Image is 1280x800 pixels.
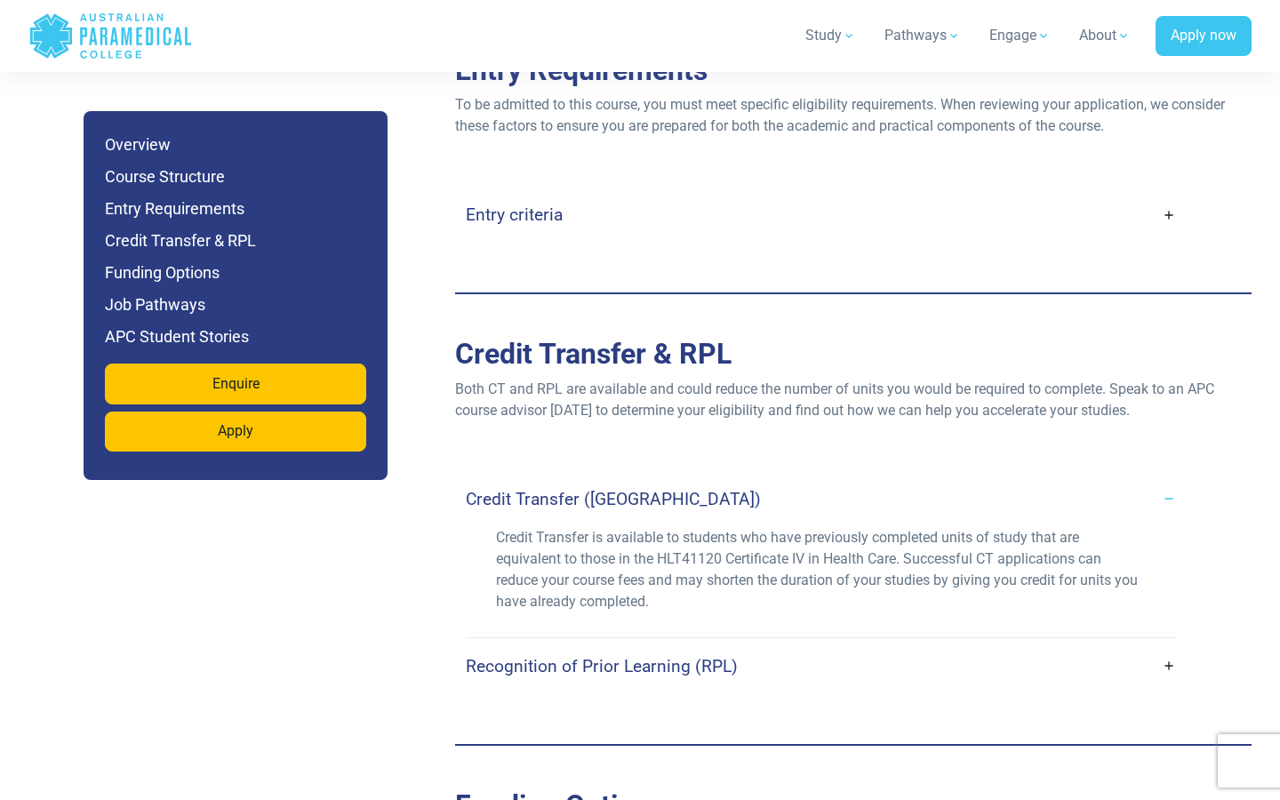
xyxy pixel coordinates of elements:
[979,11,1061,60] a: Engage
[466,489,761,509] h4: Credit Transfer ([GEOGRAPHIC_DATA])
[28,7,193,65] a: Australian Paramedical College
[874,11,972,60] a: Pathways
[466,478,1176,520] a: Credit Transfer ([GEOGRAPHIC_DATA])
[1068,11,1141,60] a: About
[466,204,563,225] h4: Entry criteria
[455,337,1252,371] h2: Credit Transfer & RPL
[466,645,1176,687] a: Recognition of Prior Learning (RPL)
[496,527,1146,612] p: Credit Transfer is available to students who have previously completed units of study that are eq...
[455,94,1252,137] p: To be admitted to this course, you must meet specific eligibility requirements. When reviewing yo...
[795,11,867,60] a: Study
[1156,16,1252,57] a: Apply now
[466,656,738,676] h4: Recognition of Prior Learning (RPL)
[455,379,1252,421] p: Both CT and RPL are available and could reduce the number of units you would be required to compl...
[466,194,1176,236] a: Entry criteria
